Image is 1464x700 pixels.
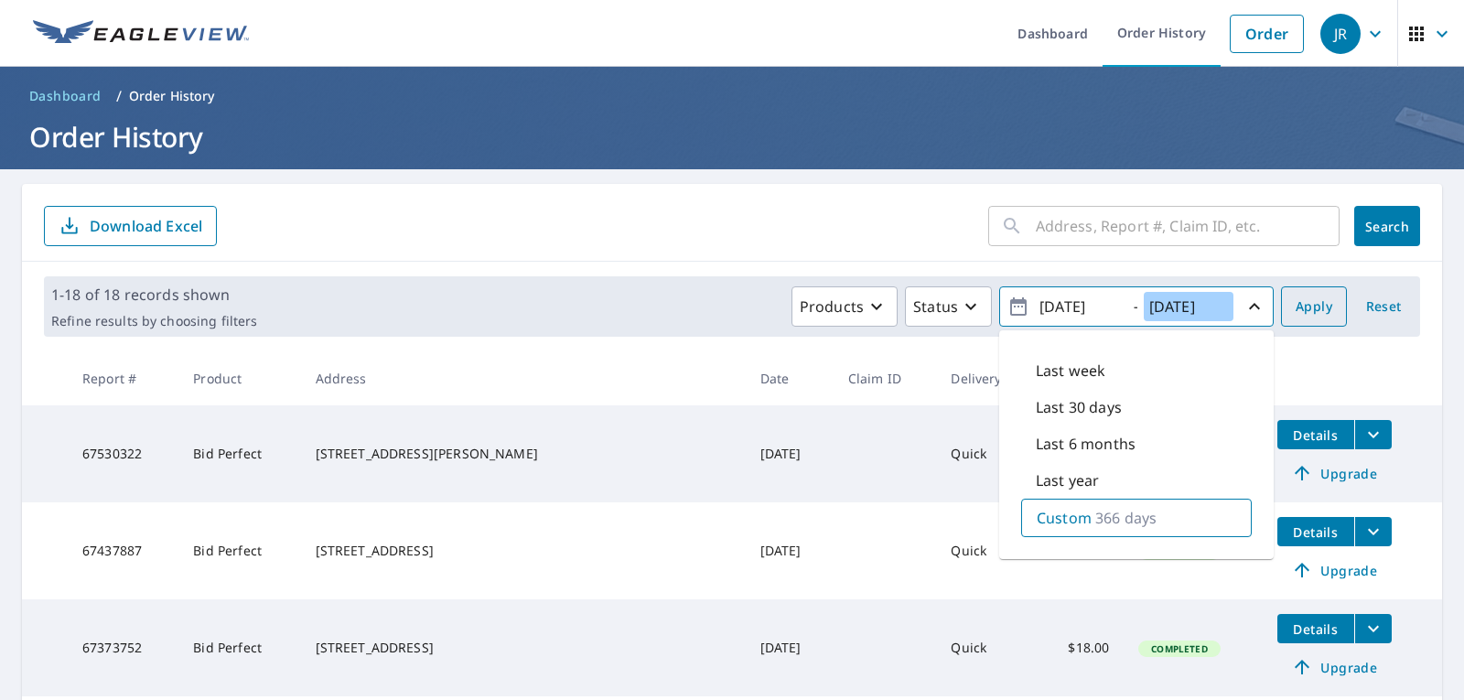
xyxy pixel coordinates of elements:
td: 67373752 [68,599,178,696]
td: 67530322 [68,405,178,502]
div: JR [1320,14,1361,54]
p: Last 30 days [1036,396,1122,418]
div: Last year [1021,462,1252,499]
p: Order History [129,87,215,105]
input: Address, Report #, Claim ID, etc. [1036,200,1340,252]
p: Refine results by choosing filters [51,313,257,329]
input: yyyy/mm/dd [1144,292,1233,321]
th: Date [746,351,834,405]
td: Quick [936,599,1036,696]
p: Download Excel [90,216,202,236]
span: Completed [1140,642,1218,655]
div: Last week [1021,352,1252,389]
a: Upgrade [1277,555,1392,585]
button: Search [1354,206,1420,246]
button: filesDropdownBtn-67437887 [1354,517,1392,546]
button: - [999,286,1274,327]
span: Search [1369,218,1405,235]
button: detailsBtn-67373752 [1277,614,1354,643]
td: Bid Perfect [178,405,300,502]
a: Upgrade [1277,652,1392,682]
th: Product [178,351,300,405]
span: Upgrade [1288,462,1381,484]
img: EV Logo [33,20,249,48]
button: detailsBtn-67530322 [1277,420,1354,449]
button: Apply [1281,286,1347,327]
a: Dashboard [22,81,109,111]
button: Products [791,286,898,327]
li: / [116,85,122,107]
h1: Order History [22,118,1442,156]
span: Details [1288,620,1343,638]
span: Apply [1296,296,1332,318]
td: [DATE] [746,405,834,502]
a: Upgrade [1277,458,1392,488]
div: Last 6 months [1021,425,1252,462]
th: Address [301,351,746,405]
span: Details [1288,426,1343,444]
span: Dashboard [29,87,102,105]
button: filesDropdownBtn-67530322 [1354,420,1392,449]
div: [STREET_ADDRESS][PERSON_NAME] [316,445,731,463]
td: Bid Perfect [178,599,300,696]
td: 67437887 [68,502,178,599]
input: yyyy/mm/dd [1034,292,1124,321]
div: [STREET_ADDRESS] [316,542,731,560]
button: filesDropdownBtn-67373752 [1354,614,1392,643]
p: 366 days [1095,507,1157,529]
button: detailsBtn-67437887 [1277,517,1354,546]
td: $18.00 [1036,599,1124,696]
td: Quick [936,405,1036,502]
div: Last 30 days [1021,389,1252,425]
p: Last year [1036,469,1099,491]
span: Details [1288,523,1343,541]
th: Claim ID [834,351,937,405]
p: Products [800,296,864,318]
p: 1-18 of 18 records shown [51,284,257,306]
span: Reset [1362,296,1405,318]
button: Reset [1354,286,1413,327]
p: Custom [1037,507,1092,529]
td: Bid Perfect [178,502,300,599]
td: [DATE] [746,599,834,696]
p: Status [913,296,958,318]
button: Download Excel [44,206,217,246]
td: Quick [936,502,1036,599]
td: [DATE] [746,502,834,599]
div: Custom366 days [1021,499,1252,537]
nav: breadcrumb [22,81,1442,111]
p: Last 6 months [1036,433,1136,455]
button: Status [905,286,992,327]
span: - [1007,291,1265,323]
a: Order [1230,15,1304,53]
span: Upgrade [1288,656,1381,678]
p: Last week [1036,360,1105,382]
th: Delivery [936,351,1036,405]
th: Report # [68,351,178,405]
span: Upgrade [1288,559,1381,581]
div: [STREET_ADDRESS] [316,639,731,657]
